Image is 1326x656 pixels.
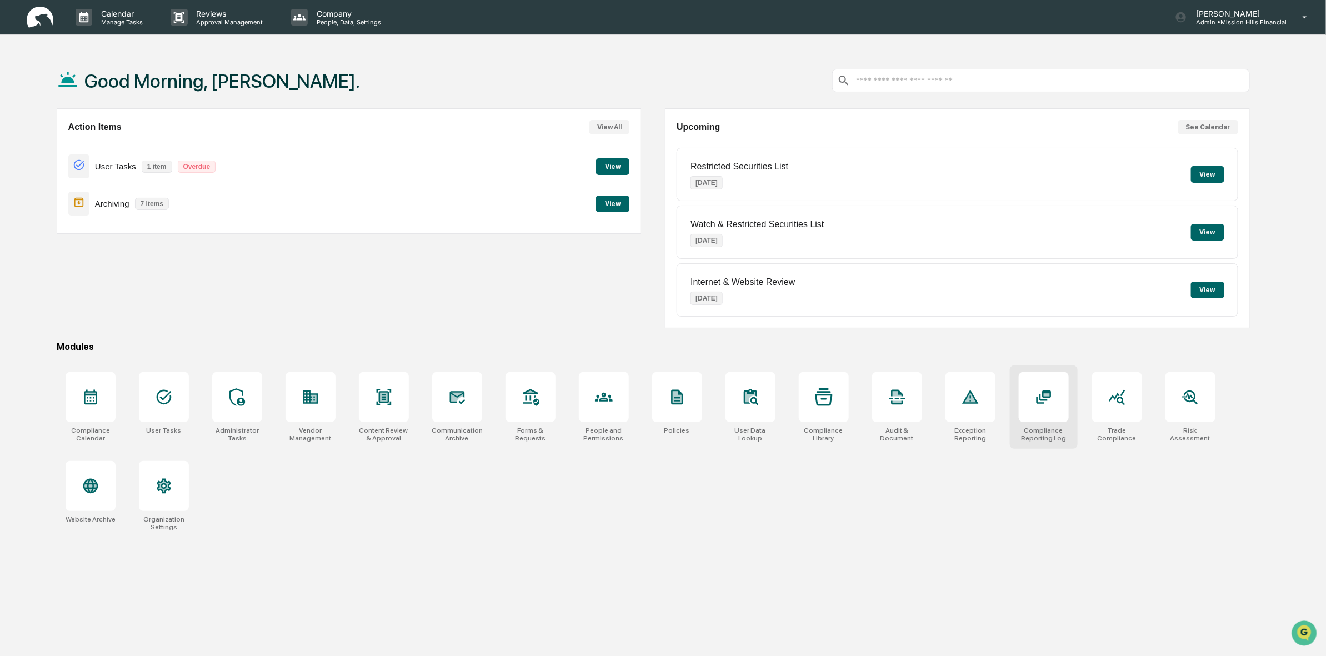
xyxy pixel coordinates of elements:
a: Powered byPylon [78,188,134,197]
p: Archiving [95,199,129,208]
button: View [1191,224,1224,241]
div: 🗄️ [81,141,89,150]
div: 🖐️ [11,141,20,150]
h2: Action Items [68,122,122,132]
p: Overdue [178,161,216,173]
img: 1746055101610-c473b297-6a78-478c-a979-82029cc54cd1 [11,85,31,105]
p: How can we help? [11,23,202,41]
a: 🔎Data Lookup [7,157,74,177]
div: Risk Assessment [1165,427,1215,442]
button: Start new chat [189,88,202,102]
p: 1 item [142,161,172,173]
button: View [596,196,629,212]
span: Attestations [92,140,138,151]
p: Restricted Securities List [690,162,788,172]
div: Start new chat [38,85,182,96]
span: Preclearance [22,140,72,151]
div: Compliance Library [799,427,849,442]
button: View [596,158,629,175]
p: User Tasks [95,162,136,171]
input: Clear [29,51,183,62]
div: Trade Compliance [1092,427,1142,442]
p: [DATE] [690,176,723,189]
div: Policies [664,427,690,434]
button: See Calendar [1178,120,1238,134]
div: Compliance Calendar [66,427,116,442]
div: Organization Settings [139,515,189,531]
p: Admin • Mission Hills Financial [1187,18,1287,26]
div: Compliance Reporting Log [1019,427,1069,442]
p: 7 items [135,198,169,210]
div: Communications Archive [432,427,482,442]
button: View All [589,120,629,134]
div: Website Archive [66,515,116,523]
div: User Data Lookup [725,427,775,442]
h2: Upcoming [677,122,720,132]
button: View [1191,166,1224,183]
p: Manage Tasks [92,18,148,26]
a: 🗄️Attestations [76,136,142,156]
p: Calendar [92,9,148,18]
span: Data Lookup [22,161,70,172]
p: Reviews [188,9,269,18]
p: Company [308,9,387,18]
p: Approval Management [188,18,269,26]
iframe: Open customer support [1290,619,1320,649]
a: 🖐️Preclearance [7,136,76,156]
div: Administrator Tasks [212,427,262,442]
a: View [596,161,629,171]
button: View [1191,282,1224,298]
a: View [596,198,629,208]
p: [PERSON_NAME] [1187,9,1287,18]
div: Content Review & Approval [359,427,409,442]
div: Forms & Requests [506,427,556,442]
div: Exception Reporting [945,427,995,442]
div: 🔎 [11,162,20,171]
div: We're available if you need us! [38,96,141,105]
div: Modules [57,342,1250,352]
p: [DATE] [690,292,723,305]
p: Internet & Website Review [690,277,795,287]
p: People, Data, Settings [308,18,387,26]
p: Watch & Restricted Securities List [690,219,824,229]
h1: Good Morning, [PERSON_NAME]. [84,70,361,92]
div: People and Permissions [579,427,629,442]
div: User Tasks [146,427,181,434]
p: [DATE] [690,234,723,247]
div: Audit & Document Logs [872,427,922,442]
span: Pylon [111,188,134,197]
div: Vendor Management [286,427,336,442]
img: logo [27,7,53,28]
